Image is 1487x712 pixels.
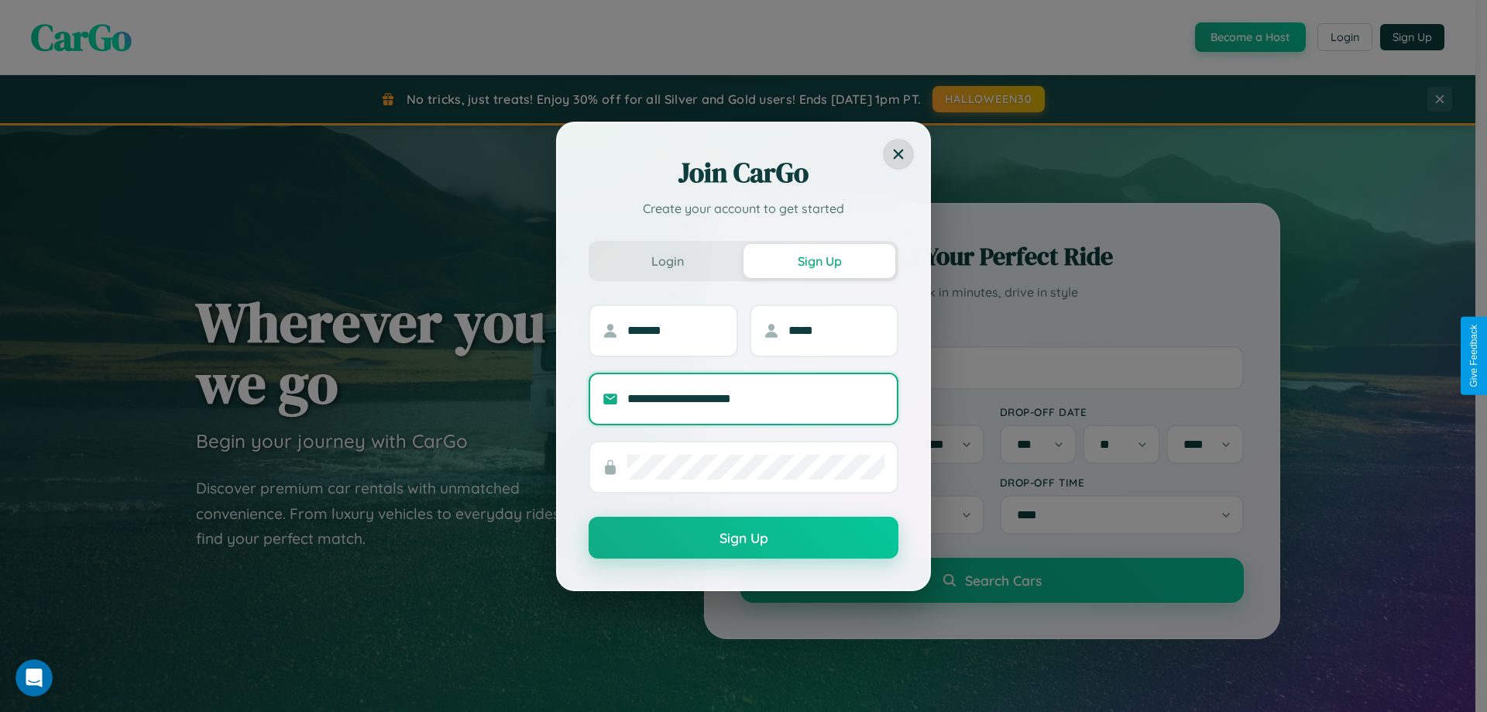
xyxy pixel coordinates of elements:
button: Login [592,244,743,278]
button: Sign Up [589,517,898,559]
button: Sign Up [743,244,895,278]
iframe: Intercom live chat [15,659,53,697]
h2: Join CarGo [589,154,898,191]
div: Give Feedback [1468,325,1479,387]
p: Create your account to get started [589,199,898,218]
